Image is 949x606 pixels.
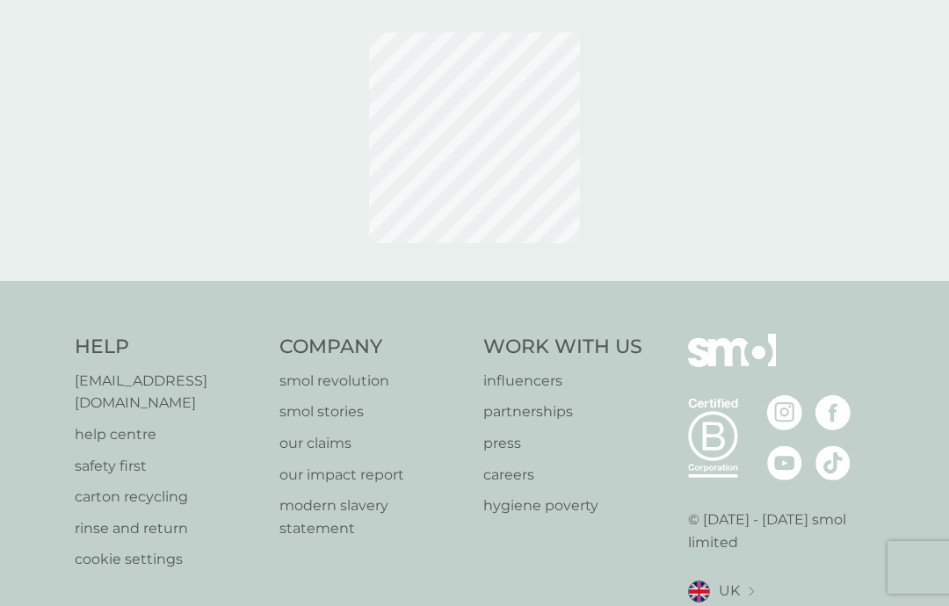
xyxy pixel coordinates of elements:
h4: Company [279,334,467,361]
a: careers [483,464,642,487]
a: help centre [75,423,262,446]
a: [EMAIL_ADDRESS][DOMAIN_NAME] [75,370,262,415]
img: visit the smol Instagram page [767,395,802,430]
a: smol stories [279,400,467,423]
img: visit the smol Facebook page [815,395,851,430]
a: smol revolution [279,370,467,393]
a: safety first [75,455,262,478]
img: visit the smol Youtube page [767,445,802,480]
a: our impact report [279,464,467,487]
a: our claims [279,432,467,455]
h4: Help [75,334,262,361]
img: UK flag [688,581,710,602]
a: modern slavery statement [279,494,467,539]
a: influencers [483,370,642,393]
p: © [DATE] - [DATE] smol limited [688,509,875,553]
a: hygiene poverty [483,494,642,517]
h4: Work With Us [483,334,642,361]
img: smol [688,334,776,393]
img: visit the smol Tiktok page [815,445,851,480]
a: rinse and return [75,517,262,540]
img: select a new location [749,587,754,596]
a: cookie settings [75,548,262,571]
a: partnerships [483,400,642,423]
a: press [483,432,642,455]
span: UK [719,580,740,602]
a: carton recycling [75,486,262,509]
